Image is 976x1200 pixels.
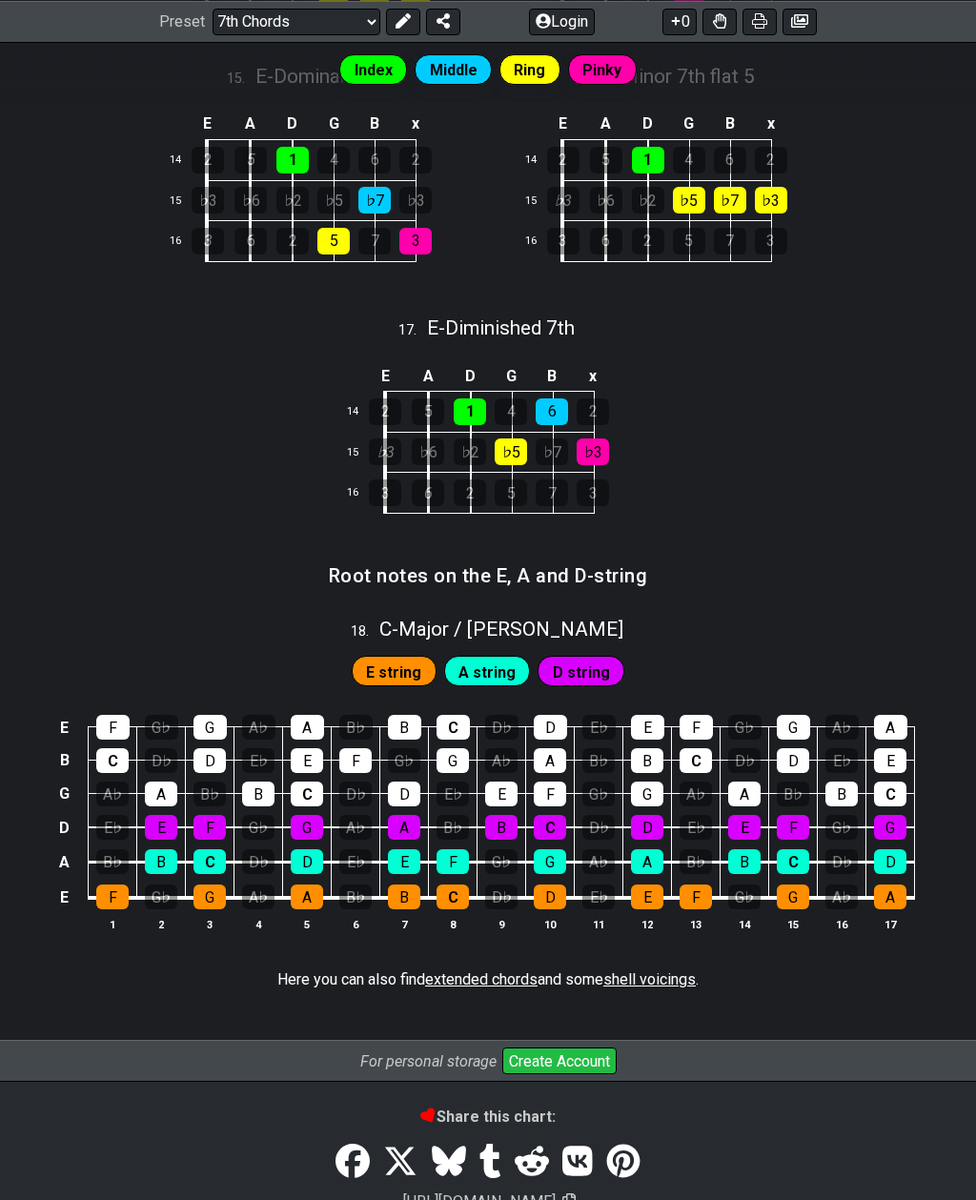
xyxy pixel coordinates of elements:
[728,715,762,740] div: G♭
[577,438,609,465] div: ♭3
[632,147,664,173] div: 1
[517,180,562,221] td: 15
[508,1135,556,1189] a: Reddit
[339,432,385,473] td: 15
[755,147,787,173] div: 2
[874,715,907,740] div: A
[603,970,696,988] span: shell voicings
[234,914,283,934] th: 4
[388,748,420,773] div: G♭
[631,782,663,806] div: G
[388,782,420,806] div: D
[627,109,669,140] td: D
[673,228,705,254] div: 5
[161,180,207,221] td: 15
[242,849,274,874] div: D♭
[186,109,230,140] td: E
[536,479,568,506] div: 7
[582,748,615,773] div: B♭
[272,109,314,140] td: D
[529,8,595,34] button: Login
[582,782,615,806] div: G♭
[366,659,421,686] span: First enable full edit mode to edit
[213,8,380,34] select: Preset
[427,316,575,339] span: E - Diminished 7th
[454,398,486,425] div: 1
[317,147,350,173] div: 4
[874,849,906,874] div: D
[534,849,566,874] div: G
[577,479,609,506] div: 3
[159,12,205,31] span: Preset
[234,187,267,214] div: ♭6
[53,844,76,880] td: A
[485,849,518,874] div: G♭
[186,914,234,934] th: 3
[582,849,615,874] div: A♭
[631,849,663,874] div: A
[96,815,129,840] div: E♭
[577,398,609,425] div: 2
[777,715,810,740] div: G
[426,8,460,34] button: Share Preset
[632,228,664,254] div: 2
[590,228,622,254] div: 6
[495,438,527,465] div: ♭5
[866,914,915,934] th: 17
[388,815,420,840] div: A
[398,320,427,341] span: 17 .
[662,8,697,34] button: 0
[777,748,809,773] div: D
[369,398,401,425] div: 2
[291,885,323,909] div: A
[276,147,309,173] div: 1
[360,1052,497,1070] i: For personal storage
[517,140,562,181] td: 14
[242,715,275,740] div: A♭
[425,970,538,988] span: extended chords
[573,360,614,392] td: x
[358,187,391,214] div: ♭7
[449,360,491,392] td: D
[491,360,532,392] td: G
[478,914,526,934] th: 9
[351,621,379,642] span: 18 .
[673,147,705,173] div: 4
[355,56,393,84] span: Index
[485,815,518,840] div: B
[534,885,566,909] div: D
[534,815,566,840] div: C
[412,438,444,465] div: ♭6
[582,56,621,84] span: Pinky
[702,8,737,34] button: Toggle Dexterity for all fretkits
[145,782,177,806] div: A
[230,109,273,140] td: A
[429,914,478,934] th: 8
[437,715,470,740] div: C
[369,438,401,465] div: ♭3
[454,479,486,506] div: 2
[380,914,429,934] th: 7
[145,849,177,874] div: B
[242,782,274,806] div: B
[714,228,746,254] div: 7
[145,715,178,740] div: G♭
[473,1135,508,1189] a: Tumblr
[874,815,906,840] div: G
[399,187,432,214] div: ♭3
[631,715,664,740] div: E
[458,659,516,686] span: First enable full edit mode to edit
[437,782,469,806] div: E♭
[777,815,809,840] div: F
[742,8,777,34] button: Print
[421,1108,556,1126] b: Share this chart:
[590,147,622,173] div: 5
[363,360,407,392] td: E
[547,147,579,173] div: 2
[437,849,469,874] div: F
[192,147,224,173] div: 2
[193,782,226,806] div: B♭
[339,748,372,773] div: F
[193,815,226,840] div: F
[825,715,859,740] div: A♭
